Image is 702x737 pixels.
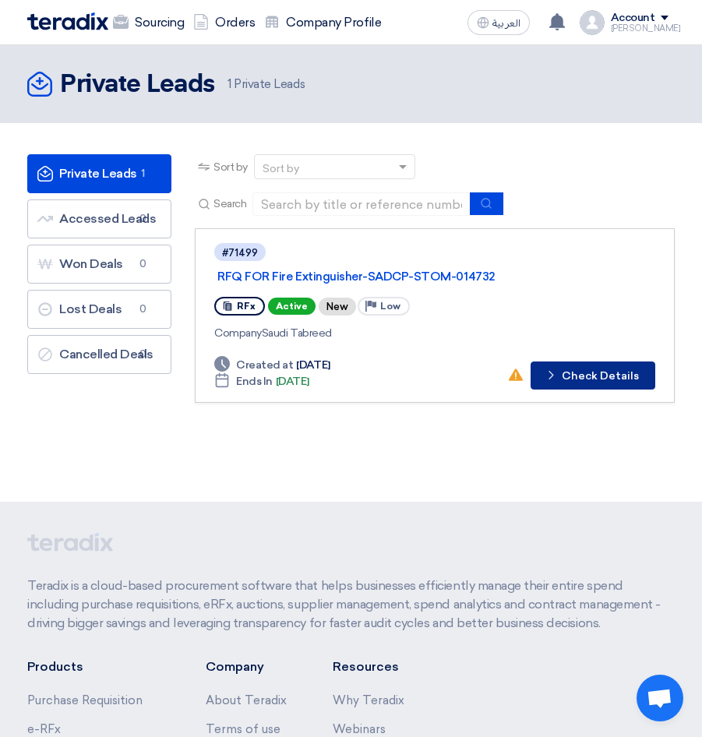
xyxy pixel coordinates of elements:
span: Private Leads [228,76,305,93]
a: Terms of use [206,722,280,736]
span: Sort by [213,159,248,175]
div: Open chat [637,675,683,721]
span: Created at [236,357,293,373]
div: #71499 [222,248,258,258]
button: Check Details [531,361,655,390]
span: 0 [133,347,152,362]
a: Accessed Leads0 [27,199,171,238]
li: Company [206,658,287,676]
span: Low [380,301,400,312]
a: Won Deals0 [27,245,171,284]
a: Private Leads1 [27,154,171,193]
a: Webinars [333,722,386,736]
span: Company [214,326,262,340]
div: [PERSON_NAME] [611,24,681,33]
li: Products [27,658,159,676]
div: New [319,298,356,316]
a: Company Profile [259,5,386,40]
span: RFx [237,301,256,312]
span: Search [213,196,246,212]
span: العربية [492,18,520,29]
div: Sort by [263,160,299,177]
span: 0 [133,301,152,317]
a: Cancelled Deals0 [27,335,171,374]
p: Teradix is a cloud-based procurement software that helps businesses efficiently manage their enti... [27,577,675,633]
div: [DATE] [214,373,309,390]
span: 1 [228,77,231,91]
span: Ends In [236,373,273,390]
li: Resources [333,658,404,676]
a: Why Teradix [333,693,404,707]
div: Account [611,12,655,25]
h2: Private Leads [60,69,215,100]
button: العربية [467,10,530,35]
span: 0 [133,211,152,227]
img: Teradix logo [27,12,108,30]
a: Orders [189,5,259,40]
a: Sourcing [108,5,189,40]
div: Saudi Tabreed [214,325,655,341]
input: Search by title or reference number [252,192,471,216]
a: About Teradix [206,693,287,707]
a: e-RFx [27,722,61,736]
div: [DATE] [214,357,330,373]
span: 1 [133,166,152,182]
span: 0 [133,256,152,272]
span: Active [268,298,316,315]
a: Purchase Requisition [27,693,143,707]
a: Lost Deals0 [27,290,171,329]
a: RFQ FOR Fire Extinguisher-SADCP-STOM-014732 [217,270,607,284]
img: profile_test.png [580,10,605,35]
